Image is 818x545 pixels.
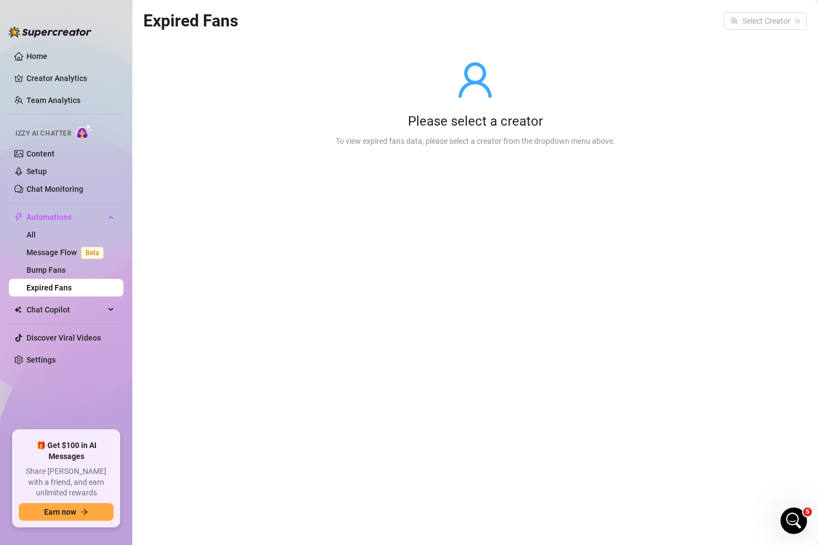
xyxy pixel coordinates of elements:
[26,333,101,342] a: Discover Viral Videos
[19,440,114,462] span: 🎁 Get $100 in AI Messages
[49,166,75,178] div: Giselle
[336,113,615,131] div: Please select a creator
[19,466,114,499] span: Share [PERSON_NAME] with a friend, and earn unlimited rewards
[129,371,147,379] span: Help
[14,306,21,314] img: Chat Copilot
[64,371,102,379] span: Messages
[182,371,203,379] span: News
[26,167,47,176] a: Setup
[23,341,58,353] div: Feature
[190,18,209,37] div: Close
[11,129,209,187] div: Recent messageProfile image for GiselleThe problem still exists.Giselle•1h ago
[19,503,114,521] button: Earn nowarrow-right
[23,139,198,150] div: Recent message
[63,341,109,353] div: + 2 labels
[26,230,36,239] a: All
[143,8,238,34] article: Expired Fans
[55,344,110,388] button: Messages
[15,128,71,139] span: Izzy AI Chatter
[26,355,56,364] a: Settings
[26,69,115,87] a: Creator Analytics
[22,97,198,116] p: How can we help?
[12,255,209,332] img: 🚀 New Release: Like & Comment Bumps
[15,371,40,379] span: Home
[22,22,96,37] img: logo
[12,146,209,187] div: Profile image for GiselleThe problem still exists.Giselle•1h ago
[76,124,93,140] img: AI Chatter
[49,156,141,165] span: The problem still exists.
[165,344,220,388] button: News
[110,344,165,388] button: Help
[44,508,76,516] span: Earn now
[781,508,807,534] iframe: Intercom live chat
[14,213,23,222] span: thunderbolt
[160,18,182,40] img: Profile image for Ella
[23,155,45,177] img: Profile image for Giselle
[77,166,109,178] div: • 1h ago
[11,254,209,406] div: 🚀 New Release: Like & Comment BumpsFeature+ 2 labels
[26,96,80,105] a: Team Analytics
[455,60,495,100] span: user
[26,283,72,292] a: Expired Fans
[23,202,198,214] div: Schedule a FREE consulting call:
[9,26,92,37] img: logo-BBDzfeDw.svg
[139,18,161,40] img: Profile image for Yoni
[26,52,47,61] a: Home
[336,135,615,147] div: To view expired fans data, please select a creator from the dropdown menu above.
[26,208,105,226] span: Automations
[26,266,66,274] a: Bump Fans
[26,248,108,257] a: Message FlowBeta
[118,18,140,40] img: Profile image for Giselle
[22,78,198,97] p: Hi [PERSON_NAME]
[23,218,198,240] button: Find a time
[26,301,105,319] span: Chat Copilot
[81,247,104,259] span: Beta
[803,508,812,516] span: 5
[794,18,801,24] span: team
[80,508,88,516] span: arrow-right
[26,149,55,158] a: Content
[26,185,83,193] a: Chat Monitoring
